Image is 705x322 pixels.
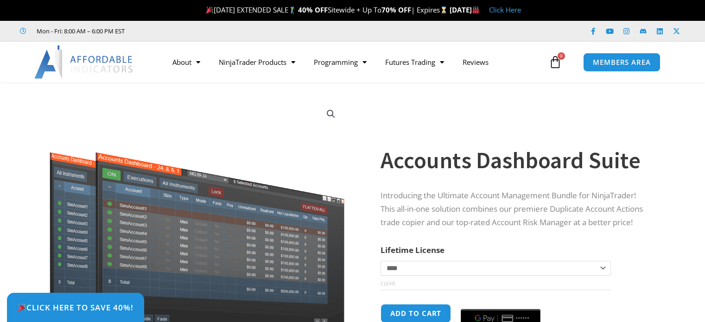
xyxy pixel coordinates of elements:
span: [DATE] EXTENDED SALE Sitewide + Up To | Expires [204,5,450,14]
a: MEMBERS AREA [583,53,661,72]
p: Introducing the Ultimate Account Management Bundle for NinjaTrader! This all-in-one solution comb... [381,189,651,229]
a: Click Here [489,5,521,14]
img: 🏭 [472,6,479,13]
img: ⌛ [440,6,447,13]
span: MEMBERS AREA [593,59,651,66]
strong: 70% OFF [381,5,411,14]
a: 🎉Click Here to save 40%! [7,293,144,322]
strong: 40% OFF [298,5,328,14]
a: Programming [305,51,376,73]
span: Click Here to save 40%! [18,303,133,311]
img: 🏌️‍♂️ [289,6,296,13]
a: Reviews [453,51,498,73]
label: Lifetime License [381,245,445,255]
nav: Menu [163,51,546,73]
span: 0 [558,52,565,60]
a: About [163,51,210,73]
img: 🎉 [206,6,213,13]
a: NinjaTrader Products [210,51,305,73]
a: Clear options [381,280,395,287]
iframe: Customer reviews powered by Trustpilot [138,26,277,36]
span: Mon - Fri: 8:00 AM – 6:00 PM EST [34,25,125,37]
img: LogoAI | Affordable Indicators – NinjaTrader [34,45,134,79]
strong: [DATE] [450,5,480,14]
a: View full-screen image gallery [323,106,339,122]
h1: Accounts Dashboard Suite [381,144,651,177]
img: 🎉 [18,303,26,311]
a: Futures Trading [376,51,453,73]
a: 0 [535,49,576,76]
